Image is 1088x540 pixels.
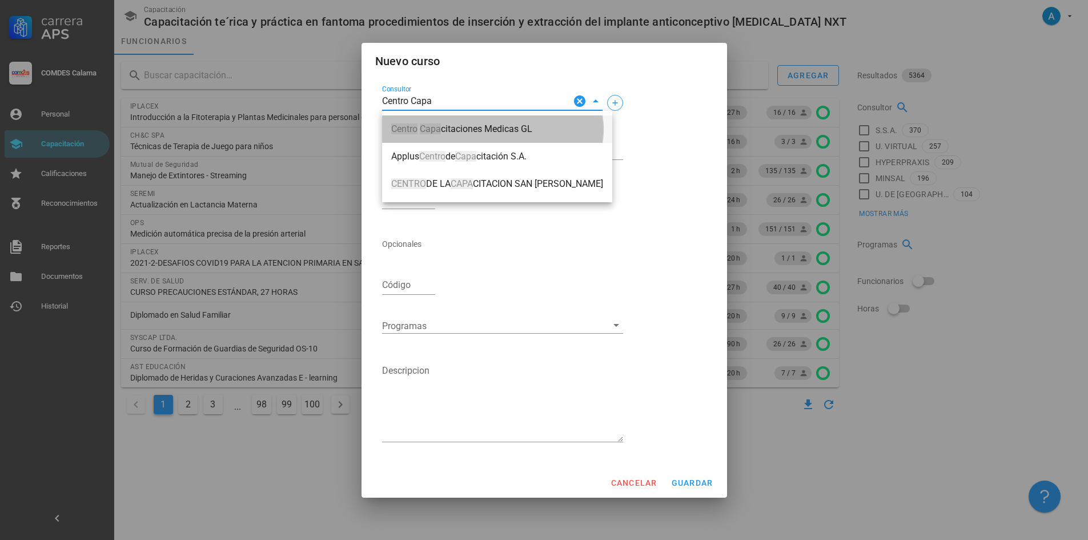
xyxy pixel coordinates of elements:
button: cancelar [605,473,661,493]
mark: Centro [391,123,417,134]
mark: CAPA [451,178,473,189]
mark: Capa [455,151,476,162]
span: cancelar [610,478,657,487]
label: Consultor [382,85,411,94]
mark: Centro [419,151,445,162]
div: Opcionales [382,230,623,258]
span: Applus de citación S.A. [391,151,603,162]
button: guardar [667,473,718,493]
span: guardar [671,478,713,487]
div: Nuevo curso [375,52,440,70]
button: Clear Consultor [573,94,587,108]
span: citaciones Medicas GL [391,124,603,134]
mark: Capa [420,123,441,134]
mark: CENTRO [391,178,426,189]
span: DE LA CITACION SAN [PERSON_NAME] [391,179,603,189]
